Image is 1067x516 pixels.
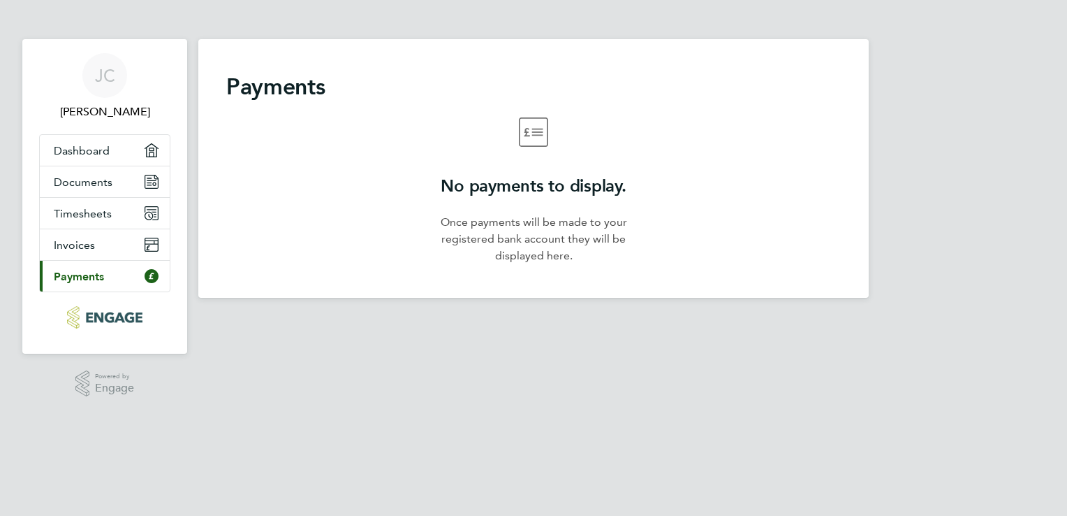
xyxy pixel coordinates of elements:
span: Documents [54,175,112,189]
a: Go to home page [39,306,170,329]
h2: No payments to display. [433,175,634,197]
span: Powered by [95,371,134,382]
a: JC[PERSON_NAME] [39,53,170,120]
h2: Payments [226,73,841,101]
span: John Cattell [39,103,170,120]
nav: Main navigation [22,39,187,354]
a: Timesheets [40,198,170,229]
span: Engage [95,382,134,394]
span: Payments [54,270,104,283]
img: protechltd-logo-retina.png [67,306,142,329]
span: JC [95,66,115,85]
a: Dashboard [40,135,170,166]
a: Documents [40,166,170,197]
span: Invoices [54,238,95,252]
p: Once payments will be made to your registered bank account they will be displayed here. [433,214,634,264]
a: Invoices [40,229,170,260]
a: Powered byEngage [75,371,135,397]
span: Dashboard [54,144,110,157]
a: Payments [40,261,170,292]
span: Timesheets [54,207,112,220]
